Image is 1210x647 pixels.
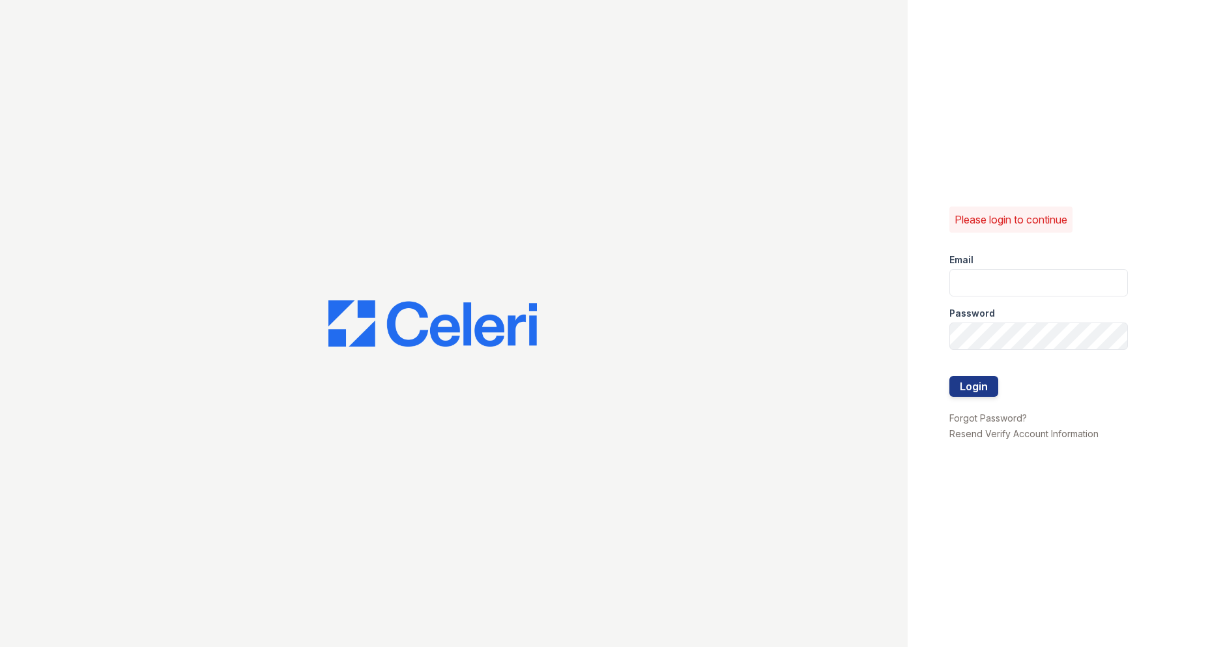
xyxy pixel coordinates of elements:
img: CE_Logo_Blue-a8612792a0a2168367f1c8372b55b34899dd931a85d93a1a3d3e32e68fde9ad4.png [328,300,537,347]
a: Resend Verify Account Information [949,428,1099,439]
a: Forgot Password? [949,412,1027,424]
label: Email [949,253,973,266]
label: Password [949,307,995,320]
button: Login [949,376,998,397]
p: Please login to continue [955,212,1067,227]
